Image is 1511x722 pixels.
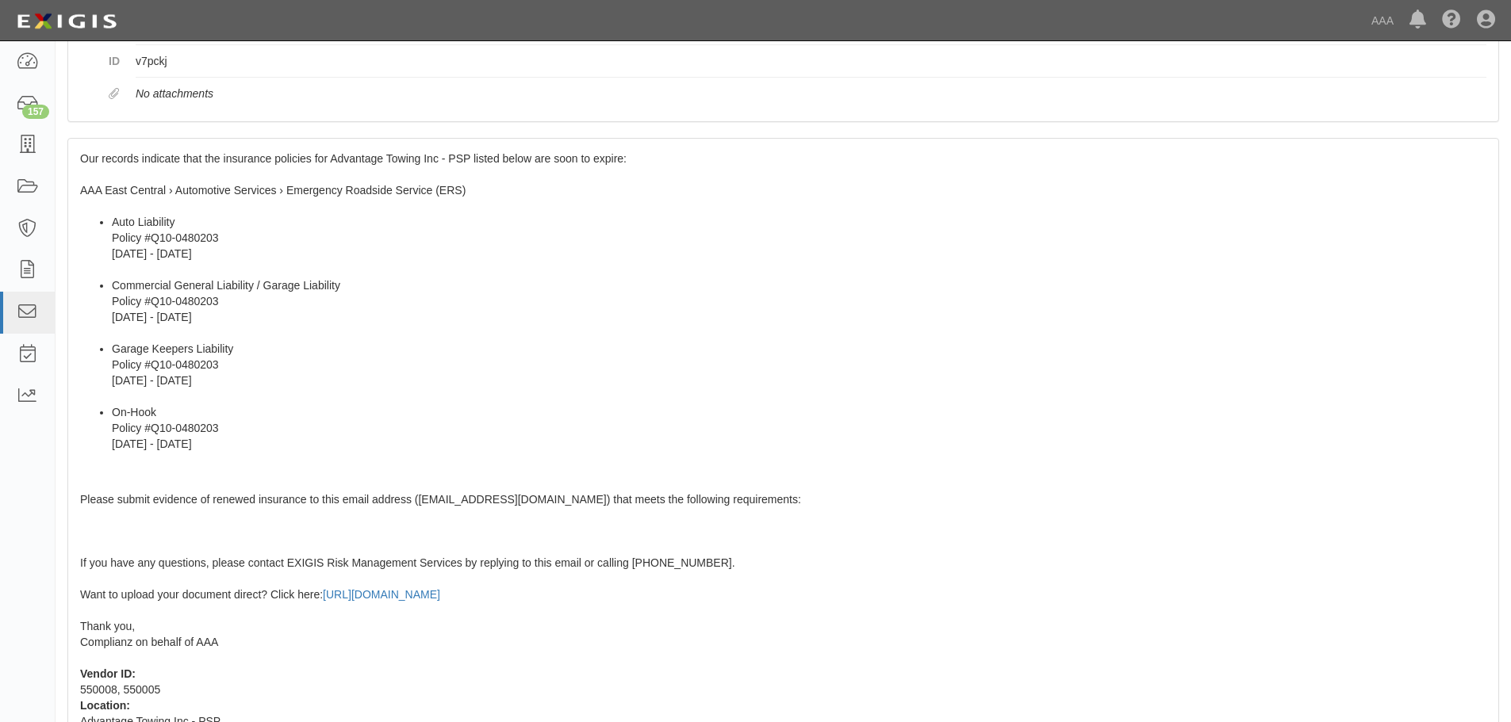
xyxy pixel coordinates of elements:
li: Auto Liability Policy #Q10-0480203 [DATE] - [DATE] [112,214,1486,277]
em: No attachments [136,87,213,100]
a: [URL][DOMAIN_NAME] [323,588,440,601]
i: Attachments [109,89,120,100]
i: Help Center - Complianz [1442,11,1461,30]
dd: v7pckj [136,45,1486,78]
img: logo-5460c22ac91f19d4615b14bd174203de0afe785f0fc80cf4dbbc73dc1793850b.png [12,7,121,36]
div: 157 [22,105,49,119]
b: Location: [80,699,130,712]
a: AAA [1363,5,1402,36]
li: Garage Keepers Liability Policy #Q10-0480203 [DATE] - [DATE] [112,341,1486,404]
dt: ID [80,45,120,69]
li: Commercial General Liability / Garage Liability Policy #Q10-0480203 [DATE] - [DATE] [112,277,1486,341]
li: On-Hook Policy #Q10-0480203 [DATE] - [DATE] [112,404,1486,452]
b: Vendor ID: [80,667,136,680]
